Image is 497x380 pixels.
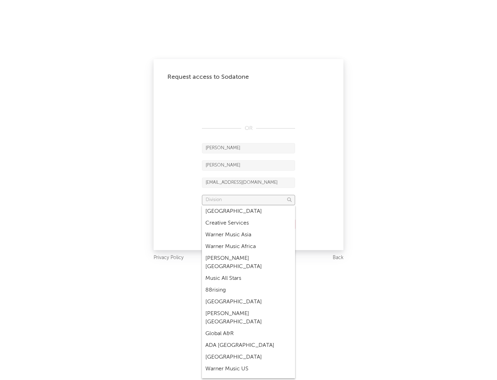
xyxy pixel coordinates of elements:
[202,229,295,241] div: Warner Music Asia
[202,273,295,284] div: Music All Stars
[202,241,295,253] div: Warner Music Africa
[202,178,295,188] input: Email
[202,296,295,308] div: [GEOGRAPHIC_DATA]
[202,363,295,375] div: Warner Music US
[202,143,295,153] input: First Name
[154,254,184,262] a: Privacy Policy
[202,124,295,133] div: OR
[333,254,343,262] a: Back
[202,351,295,363] div: [GEOGRAPHIC_DATA]
[202,217,295,229] div: Creative Services
[202,328,295,340] div: Global A&R
[202,340,295,351] div: ADA [GEOGRAPHIC_DATA]
[202,308,295,328] div: [PERSON_NAME] [GEOGRAPHIC_DATA]
[202,206,295,217] div: [GEOGRAPHIC_DATA]
[202,195,295,205] input: Division
[167,73,330,81] div: Request access to Sodatone
[202,284,295,296] div: 88rising
[202,160,295,171] input: Last Name
[202,253,295,273] div: [PERSON_NAME] [GEOGRAPHIC_DATA]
